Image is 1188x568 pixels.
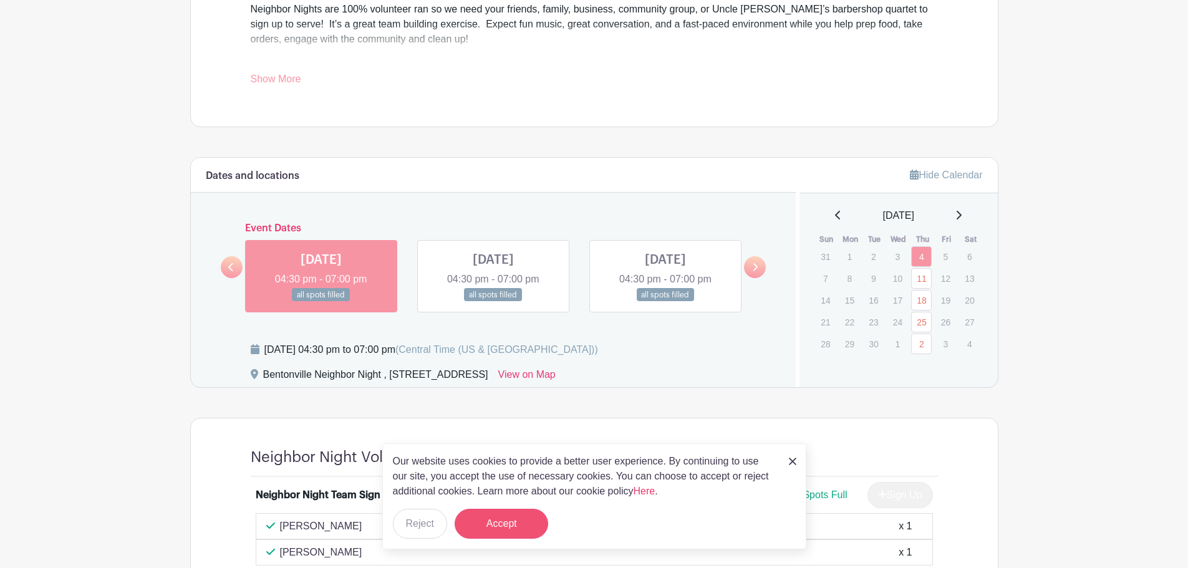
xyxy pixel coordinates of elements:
[839,269,860,288] p: 8
[911,312,932,332] a: 25
[251,448,429,466] h4: Neighbor Night Volunteer
[395,344,598,355] span: (Central Time (US & [GEOGRAPHIC_DATA]))
[887,312,908,332] p: 24
[887,247,908,266] p: 3
[243,223,745,234] h6: Event Dates
[393,454,776,499] p: Our website uses cookies to provide a better user experience. By continuing to use our site, you ...
[206,170,299,182] h6: Dates and locations
[899,545,912,560] div: x 1
[887,269,908,288] p: 10
[498,367,556,387] a: View on Map
[634,486,655,496] a: Here
[863,269,884,288] p: 9
[887,233,911,246] th: Wed
[263,367,488,387] div: Bentonville Neighbor Night , [STREET_ADDRESS]
[815,247,836,266] p: 31
[959,291,980,310] p: 20
[862,233,887,246] th: Tue
[815,291,836,310] p: 14
[839,291,860,310] p: 15
[839,312,860,332] p: 22
[959,334,980,354] p: 4
[789,458,796,465] img: close_button-5f87c8562297e5c2d7936805f587ecaba9071eb48480494691a3f1689db116b3.svg
[863,291,884,310] p: 16
[264,342,598,357] div: [DATE] 04:30 pm to 07:00 pm
[280,519,362,534] p: [PERSON_NAME]
[959,233,983,246] th: Sat
[883,208,914,223] span: [DATE]
[256,488,397,503] div: Neighbor Night Team Sign Up
[863,312,884,332] p: 23
[911,290,932,310] a: 18
[911,334,932,354] a: 2
[863,247,884,266] p: 2
[899,519,912,534] div: x 1
[959,312,980,332] p: 27
[863,334,884,354] p: 30
[814,233,839,246] th: Sun
[910,233,935,246] th: Thu
[887,291,908,310] p: 17
[803,489,847,500] span: Spots Full
[839,334,860,354] p: 29
[935,247,956,266] p: 5
[910,170,982,180] a: Hide Calendar
[935,233,959,246] th: Fri
[815,269,836,288] p: 7
[959,269,980,288] p: 13
[911,246,932,267] a: 4
[815,312,836,332] p: 21
[839,247,860,266] p: 1
[935,291,956,310] p: 19
[455,509,548,539] button: Accept
[935,312,956,332] p: 26
[815,334,836,354] p: 28
[887,334,908,354] p: 1
[839,233,863,246] th: Mon
[911,268,932,289] a: 11
[959,247,980,266] p: 6
[935,269,956,288] p: 12
[935,334,956,354] p: 3
[280,545,362,560] p: [PERSON_NAME]
[251,74,301,89] a: Show More
[393,509,447,539] button: Reject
